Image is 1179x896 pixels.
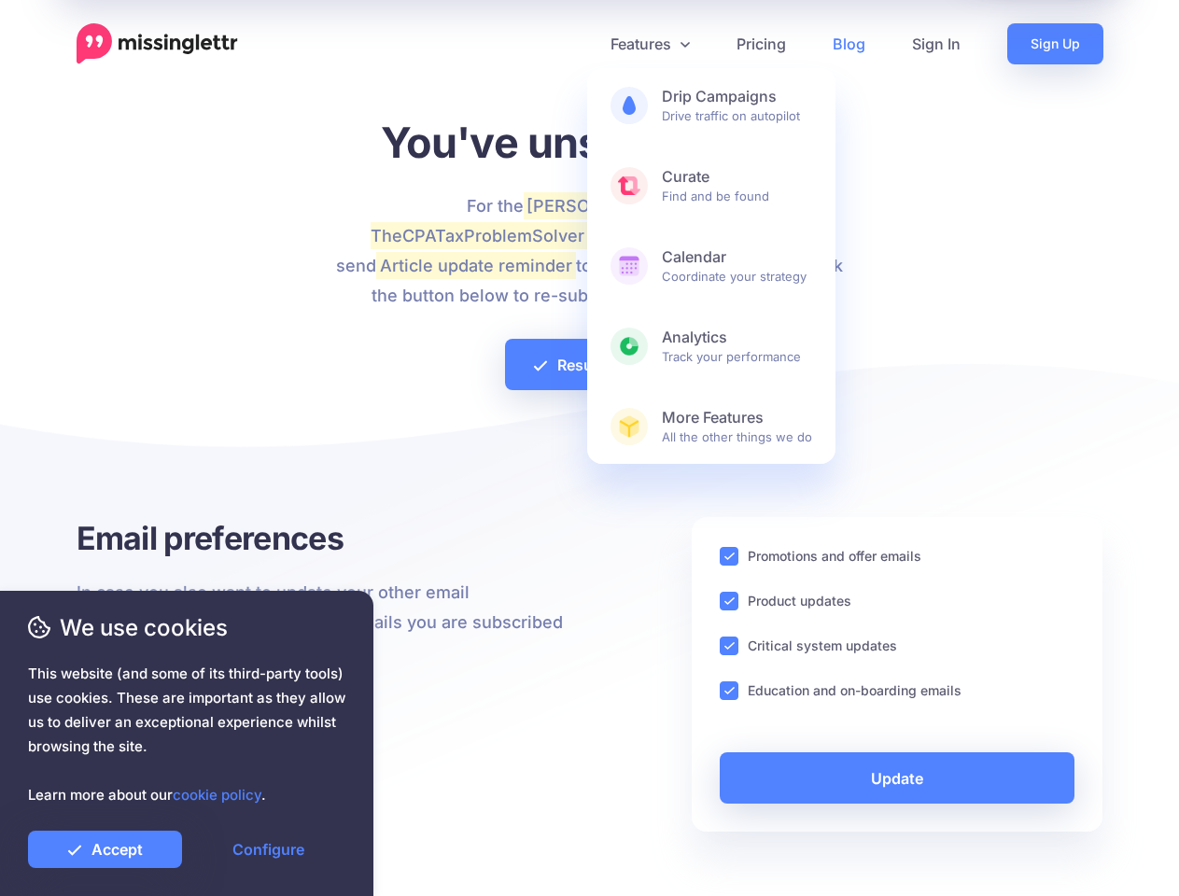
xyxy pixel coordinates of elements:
p: For the Workspace, we'll no longer send to you. If this was a mistake click the button below to r... [326,191,853,311]
a: CurateFind and be found [587,148,835,223]
mark: Article update reminder [376,252,575,278]
label: Product updates [748,590,851,611]
b: Drip Campaigns [662,87,812,106]
a: Drip CampaignsDrive traffic on autopilot [587,68,835,143]
a: More FeaturesAll the other things we do [587,389,835,464]
label: Critical system updates [748,635,897,656]
a: Pricing [713,23,809,64]
a: Sign Up [1007,23,1103,64]
span: We use cookies [28,611,345,644]
span: Coordinate your strategy [662,247,812,285]
span: This website (and some of its third-party tools) use cookies. These are important as they allow u... [28,662,345,807]
h3: Email preferences [77,517,576,559]
a: Resubscribe [505,339,674,390]
a: CalendarCoordinate your strategy [587,229,835,303]
span: Find and be found [662,167,812,204]
h1: You've unsubscribed [326,117,853,168]
div: Features [587,68,835,464]
b: Calendar [662,247,812,267]
mark: [PERSON_NAME], CPA TheCPATaxProblemSolver [371,192,713,248]
a: Features [587,23,713,64]
b: More Features [662,408,812,427]
b: Curate [662,167,812,187]
a: Blog [809,23,889,64]
label: Promotions and offer emails [748,545,921,567]
a: Update [720,752,1075,804]
label: Education and on-boarding emails [748,679,961,701]
a: cookie policy [173,786,261,804]
span: Drive traffic on autopilot [662,87,812,124]
span: All the other things we do [662,408,812,445]
a: AnalyticsTrack your performance [587,309,835,384]
b: Analytics [662,328,812,347]
p: In case you also want to update your other email preferences, below are the other emails you are ... [77,578,576,667]
a: Configure [191,831,345,868]
a: Accept [28,831,182,868]
span: Track your performance [662,328,812,365]
a: Sign In [889,23,984,64]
